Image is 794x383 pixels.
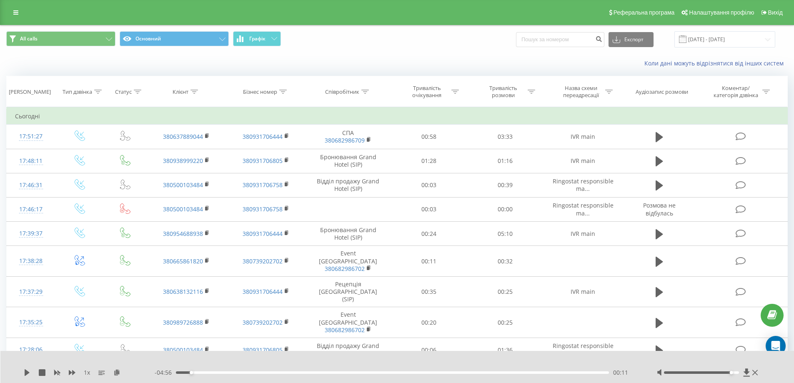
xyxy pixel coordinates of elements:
td: 00:39 [467,173,544,197]
a: 380739202702 [243,318,283,326]
div: Аудіозапис розмови [636,88,688,95]
span: 00:11 [613,368,628,377]
div: Тривалість очікування [405,85,449,99]
div: 17:38:28 [15,253,47,269]
button: Основний [120,31,229,46]
td: 00:03 [391,173,467,197]
td: 00:20 [391,307,467,338]
span: - 04:56 [155,368,176,377]
a: 380682986702 [325,326,365,334]
td: IVR main [543,125,622,149]
td: Бронювання Grand Hotel (SIP) [306,149,391,173]
div: [PERSON_NAME] [9,88,51,95]
td: СПА [306,125,391,149]
td: 05:10 [467,222,544,246]
a: 380739202702 [243,257,283,265]
span: 1 x [84,368,90,377]
div: Статус [115,88,132,95]
td: 03:33 [467,125,544,149]
div: 17:51:27 [15,128,47,145]
a: 380682986709 [325,136,365,144]
a: 380989726888 [163,318,203,326]
td: 00:35 [391,276,467,307]
a: 380931706758 [243,205,283,213]
div: Назва схеми переадресації [559,85,603,99]
div: 17:46:17 [15,201,47,218]
div: Клієнт [173,88,188,95]
div: Accessibility label [190,371,193,374]
div: Коментар/категорія дзвінка [711,85,760,99]
td: 00:06 [391,338,467,362]
span: Налаштування профілю [689,9,754,16]
div: Тривалість розмови [481,85,526,99]
input: Пошук за номером [516,32,604,47]
a: 380931706805 [243,157,283,165]
td: 00:11 [391,246,467,277]
div: 17:35:25 [15,314,47,330]
a: 380931706444 [243,288,283,295]
td: IVR main [543,222,622,246]
a: 380931706758 [243,181,283,189]
div: Співробітник [325,88,359,95]
a: 380682986702 [325,265,365,273]
td: 00:00 [467,197,544,221]
a: 380954688938 [163,230,203,238]
td: Рецепція [GEOGRAPHIC_DATA] (SIP) [306,276,391,307]
span: Розмова не відбулась [643,201,676,217]
td: 01:28 [391,149,467,173]
a: 380500103484 [163,181,203,189]
span: All calls [20,35,38,42]
span: Реферальна програма [614,9,675,16]
a: 380931706444 [243,133,283,140]
a: 380638132116 [163,288,203,295]
td: Відділ продажу Grand Hotel (SIP) [306,173,391,197]
span: Ringostat responsible ma... [553,342,614,357]
td: Сьогодні [7,108,788,125]
td: IVR main [543,276,622,307]
a: 380637889044 [163,133,203,140]
a: 380500103484 [163,346,203,354]
div: Open Intercom Messenger [766,336,786,356]
div: 17:46:31 [15,177,47,193]
div: 17:39:37 [15,225,47,242]
div: Бізнес номер [243,88,277,95]
td: Event [GEOGRAPHIC_DATA] [306,307,391,338]
a: 380665861820 [163,257,203,265]
div: Тип дзвінка [63,88,92,95]
td: 00:58 [391,125,467,149]
a: 380931706805 [243,346,283,354]
a: 380938999220 [163,157,203,165]
td: Event [GEOGRAPHIC_DATA] [306,246,391,277]
span: Вихід [768,9,783,16]
div: 17:37:29 [15,284,47,300]
td: IVR main [543,149,622,173]
div: Accessibility label [730,371,733,374]
span: Графік [249,36,266,42]
div: 17:28:06 [15,342,47,358]
a: Коли дані можуть відрізнятися вiд інших систем [644,59,788,67]
td: Відділ продажу Grand Hotel (SIP) [306,338,391,362]
td: 01:36 [467,338,544,362]
td: 01:16 [467,149,544,173]
a: 380931706444 [243,230,283,238]
td: Бронювання Grand Hotel (SIP) [306,222,391,246]
td: 00:25 [467,276,544,307]
a: 380500103484 [163,205,203,213]
span: Ringostat responsible ma... [553,201,614,217]
td: 00:03 [391,197,467,221]
div: 17:48:11 [15,153,47,169]
button: All calls [6,31,115,46]
span: Ringostat responsible ma... [553,177,614,193]
button: Експорт [609,32,654,47]
td: 00:25 [467,307,544,338]
td: 00:24 [391,222,467,246]
td: 00:32 [467,246,544,277]
button: Графік [233,31,281,46]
